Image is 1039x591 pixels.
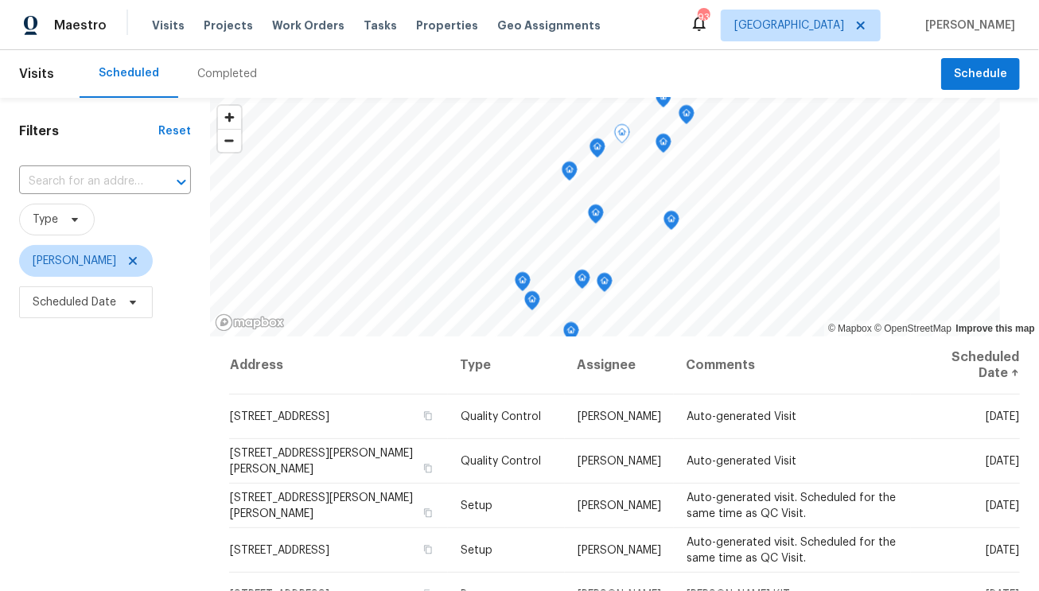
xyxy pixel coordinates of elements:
span: Scheduled Date [33,294,116,310]
span: [STREET_ADDRESS][PERSON_NAME][PERSON_NAME] [230,492,413,519]
span: Type [33,212,58,227]
a: Mapbox homepage [215,313,285,332]
span: Visits [19,56,54,91]
th: Assignee [565,336,674,395]
div: Map marker [597,273,613,297]
span: Auto-generated Visit [687,456,796,467]
th: Address [229,336,448,395]
div: 93 [698,10,709,25]
canvas: Map [210,98,1000,336]
div: Map marker [679,105,695,130]
span: Projects [204,17,253,33]
button: Copy Address [421,506,435,520]
button: Schedule [941,58,1020,91]
span: [STREET_ADDRESS][PERSON_NAME][PERSON_NAME] [230,448,413,475]
div: Map marker [562,161,578,186]
button: Zoom out [218,129,241,152]
div: Map marker [656,88,671,113]
div: Map marker [515,272,531,297]
div: Map marker [524,291,540,316]
th: Scheduled Date ↑ [911,336,1020,395]
span: Zoom out [218,130,241,152]
button: Copy Address [421,461,435,476]
h1: Filters [19,123,158,139]
div: Map marker [614,124,630,149]
div: Map marker [656,134,671,158]
button: Copy Address [421,409,435,423]
div: Map marker [590,138,605,163]
span: [PERSON_NAME] [578,545,661,556]
span: Tasks [364,20,397,31]
span: Properties [416,17,478,33]
th: Comments [674,336,911,395]
span: [PERSON_NAME] [578,456,661,467]
span: [PERSON_NAME] [578,411,661,422]
span: [PERSON_NAME] [919,17,1015,33]
span: Maestro [54,17,107,33]
span: [PERSON_NAME] [578,500,661,511]
a: OpenStreetMap [874,323,951,334]
span: Auto-generated visit. Scheduled for the same time as QC Visit. [687,537,896,564]
div: Map marker [663,211,679,235]
span: Setup [461,545,492,556]
th: Type [448,336,565,395]
button: Copy Address [421,542,435,557]
div: Map marker [588,204,604,229]
div: Map marker [574,270,590,294]
span: Quality Control [461,456,541,467]
span: Quality Control [461,411,541,422]
span: Auto-generated visit. Scheduled for the same time as QC Visit. [687,492,896,519]
span: Auto-generated Visit [687,411,796,422]
span: [STREET_ADDRESS] [230,545,329,556]
span: Schedule [954,64,1007,84]
div: Reset [158,123,191,139]
span: [PERSON_NAME] [33,253,116,269]
input: Search for an address... [19,169,146,194]
span: Work Orders [272,17,344,33]
span: [DATE] [986,545,1019,556]
button: Zoom in [218,106,241,129]
span: [DATE] [986,411,1019,422]
span: Geo Assignments [497,17,601,33]
div: Completed [197,66,257,82]
a: Improve this map [956,323,1035,334]
button: Open [170,171,193,193]
a: Mapbox [828,323,872,334]
span: [STREET_ADDRESS] [230,411,329,422]
span: [DATE] [986,500,1019,511]
div: Scheduled [99,65,159,81]
span: Setup [461,500,492,511]
div: Map marker [563,322,579,347]
span: Visits [152,17,185,33]
span: [GEOGRAPHIC_DATA] [734,17,844,33]
span: [DATE] [986,456,1019,467]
